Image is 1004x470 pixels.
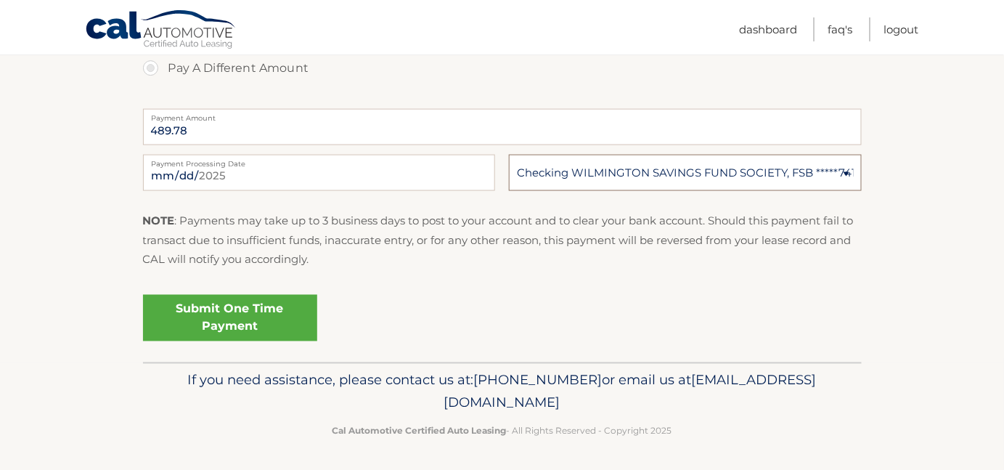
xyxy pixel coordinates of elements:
a: Submit One Time Payment [143,295,317,341]
a: FAQ's [828,17,853,41]
p: If you need assistance, please contact us at: or email us at [152,369,852,416]
strong: NOTE [143,214,175,227]
label: Pay A Different Amount [143,54,862,83]
p: : Payments may take up to 3 business days to post to your account and to clear your bank account.... [143,211,862,269]
a: Dashboard [739,17,797,41]
input: Payment Date [143,155,495,191]
label: Payment Processing Date [143,155,495,166]
input: Payment Amount [143,109,862,145]
p: - All Rights Reserved - Copyright 2025 [152,424,852,439]
a: Logout [884,17,919,41]
span: [PHONE_NUMBER] [474,372,603,389]
label: Payment Amount [143,109,862,121]
strong: Cal Automotive Certified Auto Leasing [332,426,507,437]
a: Cal Automotive [85,9,237,52]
